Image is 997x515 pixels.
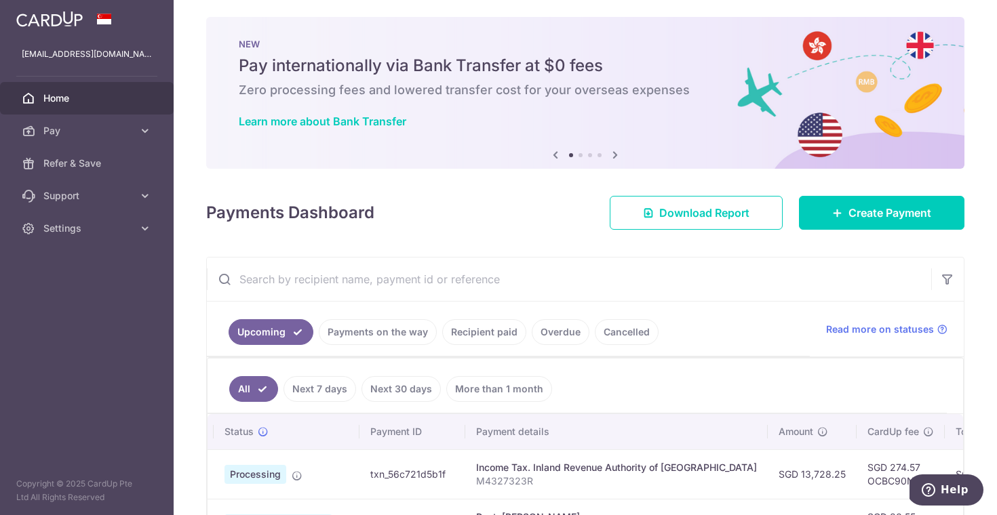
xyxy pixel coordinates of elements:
[910,474,983,508] iframe: Opens a widget where you can find more information
[16,11,83,27] img: CardUp
[799,196,964,230] a: Create Payment
[446,376,552,402] a: More than 1 month
[476,474,757,488] p: M4327323R
[476,461,757,474] div: Income Tax. Inland Revenue Authority of [GEOGRAPHIC_DATA]
[659,205,749,221] span: Download Report
[239,82,932,98] h6: Zero processing fees and lowered transfer cost for your overseas expenses
[848,205,931,221] span: Create Payment
[22,47,152,61] p: [EMAIL_ADDRESS][DOMAIN_NAME]
[206,17,964,169] img: Bank transfer banner
[43,91,133,105] span: Home
[826,323,947,336] a: Read more on statuses
[857,449,945,499] td: SGD 274.57 OCBC90NV
[319,319,437,345] a: Payments on the way
[532,319,589,345] a: Overdue
[359,449,465,499] td: txn_56c721d5b1f
[867,425,919,438] span: CardUp fee
[465,414,768,449] th: Payment details
[284,376,356,402] a: Next 7 days
[768,449,857,499] td: SGD 13,728.25
[206,201,374,225] h4: Payments Dashboard
[229,319,313,345] a: Upcoming
[43,157,133,170] span: Refer & Save
[239,55,932,77] h5: Pay internationally via Bank Transfer at $0 fees
[610,196,783,230] a: Download Report
[224,465,286,484] span: Processing
[239,115,406,128] a: Learn more about Bank Transfer
[779,425,813,438] span: Amount
[595,319,659,345] a: Cancelled
[207,257,931,301] input: Search by recipient name, payment id or reference
[826,323,934,336] span: Read more on statuses
[43,189,133,203] span: Support
[43,124,133,138] span: Pay
[359,414,465,449] th: Payment ID
[224,425,254,438] span: Status
[361,376,441,402] a: Next 30 days
[442,319,526,345] a: Recipient paid
[229,376,278,402] a: All
[239,39,932,49] p: NEW
[43,222,133,235] span: Settings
